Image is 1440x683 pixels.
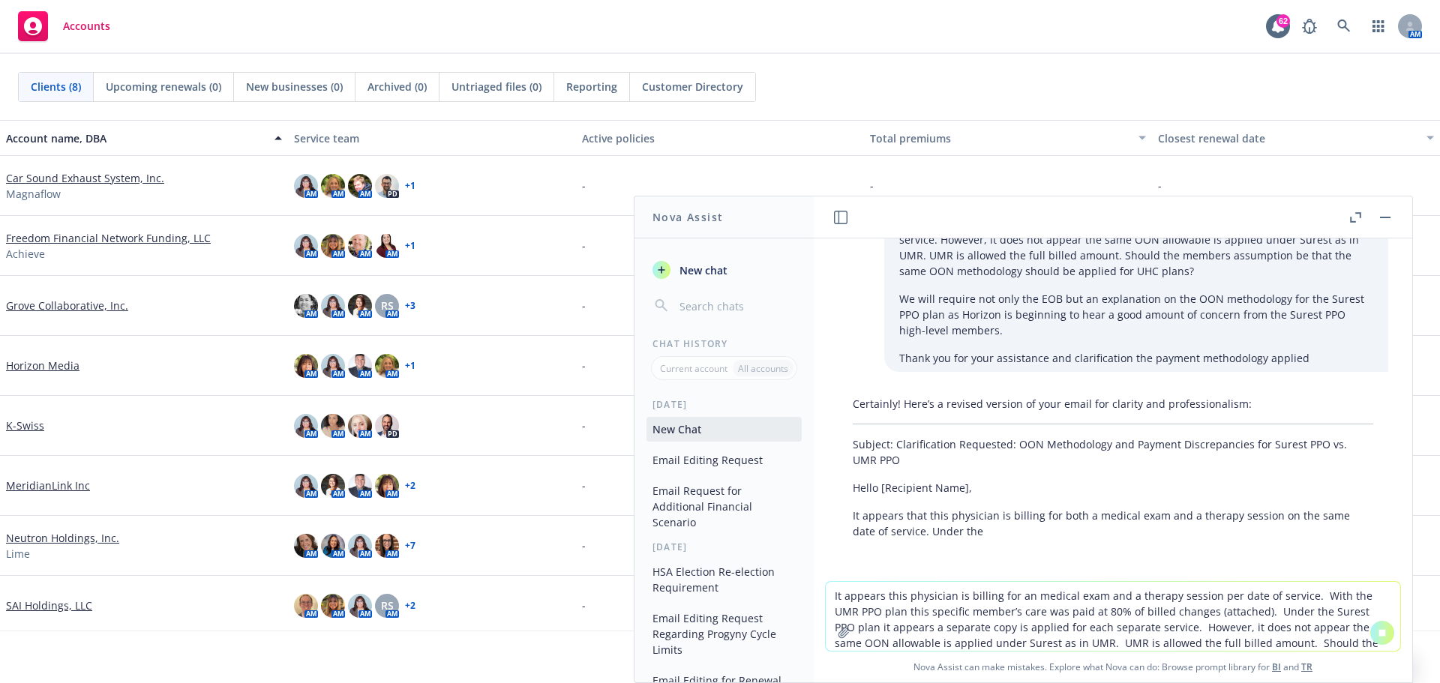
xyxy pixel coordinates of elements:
span: Untriaged files (0) [451,79,541,94]
img: photo [375,354,399,378]
img: photo [321,294,345,318]
span: Archived (0) [367,79,427,94]
img: photo [348,354,372,378]
img: photo [321,534,345,558]
span: New chat [676,262,727,278]
div: [DATE] [634,541,814,553]
a: + 7 [405,541,415,550]
img: photo [294,534,318,558]
span: Customer Directory [642,79,743,94]
span: - [870,178,874,193]
button: New chat [646,256,802,283]
a: Report a Bug [1294,11,1324,41]
img: photo [321,474,345,498]
button: Email Editing Request Regarding Progyny Cycle Limits [646,606,802,662]
span: New businesses (0) [246,79,343,94]
span: - [582,418,586,433]
button: Total premiums [864,120,1152,156]
a: Horizon Media [6,358,79,373]
img: photo [348,414,372,438]
p: Certainly! Here’s a revised version of your email for clarity and professionalism: [853,396,1373,412]
div: Active policies [582,130,858,146]
div: [DATE] [634,398,814,411]
div: Service team [294,130,570,146]
div: Account name, DBA [6,130,265,146]
img: photo [348,174,372,198]
a: + 3 [405,301,415,310]
span: Reporting [566,79,617,94]
span: RS [381,598,394,613]
a: BI [1272,661,1281,673]
p: We will require not only the EOB but an explanation on the OON methodology for the Surest PPO pla... [899,291,1373,338]
span: - [582,538,586,553]
a: MeridianLink Inc [6,478,90,493]
a: + 1 [405,241,415,250]
div: Chat History [634,337,814,350]
button: Service team [288,120,576,156]
p: Thank you for your assistance and clarification the payment methodology applied [899,350,1373,366]
img: photo [294,234,318,258]
span: Nova Assist can make mistakes. Explore what Nova can do: Browse prompt library for and [820,652,1406,682]
div: Total premiums [870,130,1129,146]
span: Magnaflow [6,186,61,202]
span: - [582,598,586,613]
span: - [582,478,586,493]
img: photo [321,414,345,438]
span: - [1158,178,1162,193]
img: photo [348,474,372,498]
span: Upcoming renewals (0) [106,79,221,94]
img: photo [348,294,372,318]
img: photo [348,534,372,558]
img: photo [348,234,372,258]
button: New Chat [646,417,802,442]
p: All accounts [738,362,788,375]
a: Freedom Financial Network Funding, LLC [6,230,211,246]
a: TR [1301,661,1312,673]
img: photo [348,594,372,618]
img: photo [294,354,318,378]
img: photo [375,234,399,258]
button: Active policies [576,120,864,156]
img: photo [375,174,399,198]
span: - [582,298,586,313]
img: photo [294,414,318,438]
img: photo [321,174,345,198]
img: photo [375,534,399,558]
a: SAI Holdings, LLC [6,598,92,613]
p: Hello [Recipient Name], [853,480,1373,496]
button: Email Editing Request [646,448,802,472]
a: Grove Collaborative, Inc. [6,298,128,313]
span: Achieve [6,246,45,262]
p: Subject: Clarification Requested: OON Methodology and Payment Discrepancies for Surest PPO vs. UM... [853,436,1373,468]
input: Search chats [676,295,796,316]
span: - [582,238,586,253]
img: photo [321,354,345,378]
a: K-Swiss [6,418,44,433]
img: photo [321,594,345,618]
button: Email Request for Additional Financial Scenario [646,478,802,535]
a: Search [1329,11,1359,41]
a: + 2 [405,481,415,490]
span: RS [381,298,394,313]
img: photo [294,474,318,498]
a: Accounts [12,5,116,47]
span: - [582,178,586,193]
a: Car Sound Exhaust System, Inc. [6,170,164,186]
a: + 1 [405,361,415,370]
img: photo [294,294,318,318]
img: photo [321,234,345,258]
h1: Nova Assist [652,209,723,225]
span: Lime [6,546,30,562]
a: Switch app [1363,11,1393,41]
a: Neutron Holdings, Inc. [6,530,119,546]
a: + 1 [405,181,415,190]
button: HSA Election Re-election Requirement [646,559,802,600]
img: photo [375,474,399,498]
span: Accounts [63,20,110,32]
p: Current account [660,362,727,375]
img: photo [375,414,399,438]
span: Clients (8) [31,79,81,94]
span: - [582,358,586,373]
img: photo [294,594,318,618]
p: It appears that this physician is billing for both a medical exam and a therapy session on the sa... [853,508,1373,539]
